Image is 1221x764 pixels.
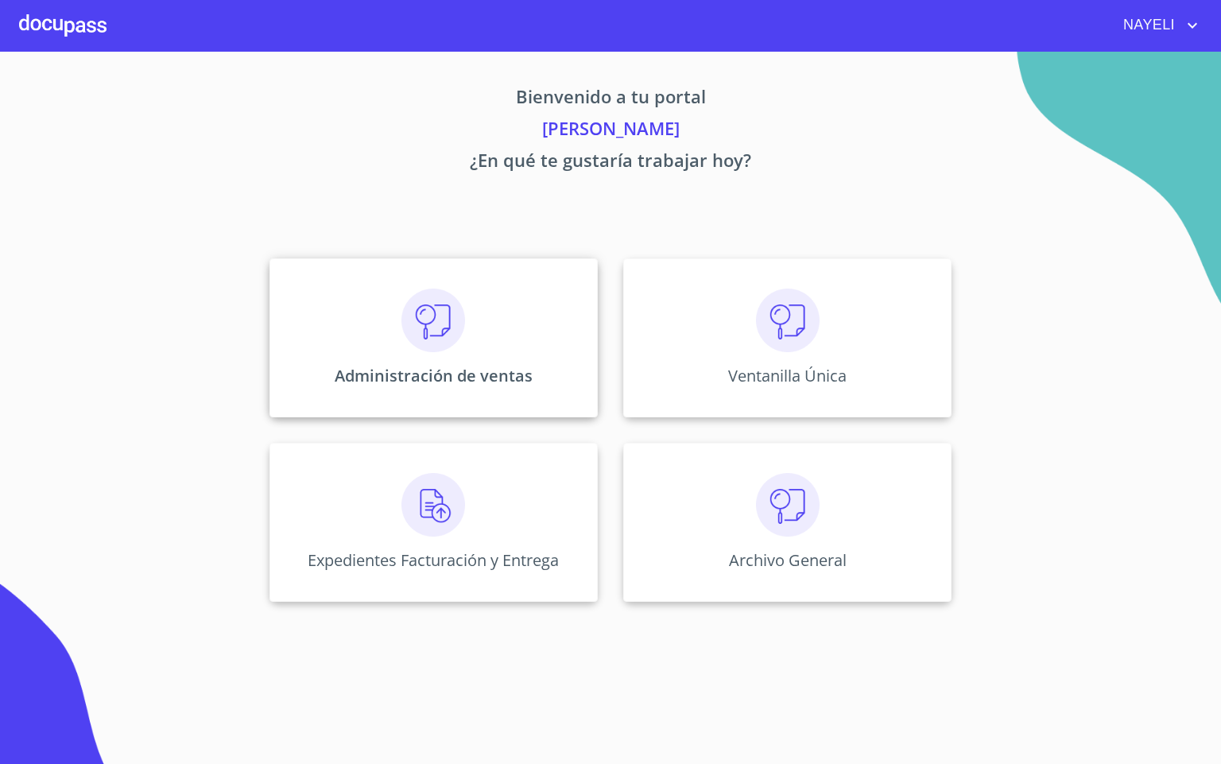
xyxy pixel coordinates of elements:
p: Ventanilla Única [728,365,847,386]
img: consulta.png [756,473,820,537]
p: Archivo General [729,549,847,571]
img: carga.png [401,473,465,537]
p: ¿En qué te gustaría trabajar hoy? [121,147,1100,179]
img: consulta.png [756,289,820,352]
p: Bienvenido a tu portal [121,83,1100,115]
img: consulta.png [401,289,465,352]
span: NAYELI [1111,13,1183,38]
p: [PERSON_NAME] [121,115,1100,147]
p: Administración de ventas [335,365,533,386]
p: Expedientes Facturación y Entrega [308,549,559,571]
button: account of current user [1111,13,1202,38]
